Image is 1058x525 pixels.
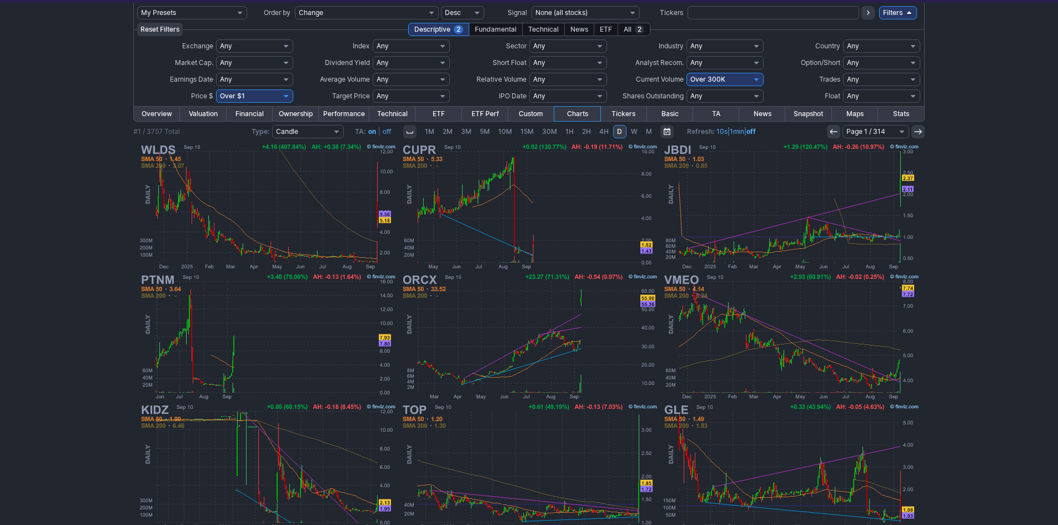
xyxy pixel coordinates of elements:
span: Earnings Date [170,75,213,83]
span: Short Float [493,58,527,67]
button: Range [660,125,674,138]
a: M [642,125,656,138]
img: VMEO - Vimeo Inc - Stock Price Chart [661,272,921,402]
span: W [631,127,638,136]
a: off [383,127,391,136]
span: 1M [425,127,434,136]
span: Float [825,92,840,100]
a: ETF [415,107,462,121]
span: 4H [599,127,609,136]
a: 3M [457,125,475,138]
span: Exchange [182,42,213,50]
span: Current Volume [636,75,684,83]
span: Order by [264,8,290,17]
button: Interval [403,125,417,138]
a: Financial [227,107,273,121]
a: Custom [508,107,554,121]
div: Technical [522,23,565,36]
span: Signal [508,8,527,17]
span: D [617,127,622,136]
span: Relative Volume [477,75,527,83]
a: Overview [134,107,180,121]
div: All [618,23,650,36]
b: Refresh: [687,127,715,136]
span: Sector [506,42,527,50]
a: Stats [878,107,924,121]
a: W [627,125,641,138]
span: 2H [582,127,591,136]
div: ETF [594,23,618,36]
span: Index [353,42,370,50]
span: Industry [659,42,684,50]
span: Dividend Yield [325,58,370,67]
div: #1 / 3757 Total [133,126,180,137]
a: 1H [561,125,578,138]
span: 5M [480,127,490,136]
span: Analyst Recom. [635,58,684,67]
a: off [746,127,756,136]
a: 1M [421,125,438,138]
img: PTNM - Pitanium Ltd - Stock Price Chart [138,272,398,402]
span: Country [815,42,840,50]
a: 30M [538,125,561,138]
a: Charts [554,107,600,121]
a: Maps [832,107,878,121]
a: 10M [494,125,516,138]
span: Trades [819,75,840,83]
a: on [368,127,376,136]
a: 15M [517,125,538,138]
span: IPO Date [499,92,527,100]
img: WLDS - Wearable Devices Ltd - Stock Price Chart [138,142,398,272]
button: Reset Filters [137,23,183,36]
a: 2H [578,125,595,138]
a: 2M [439,125,457,138]
div: Fundamental [469,23,523,36]
span: 2 [454,25,463,34]
a: 1min [730,127,744,136]
span: Option/Short [801,58,840,67]
span: 3M [461,127,472,136]
a: Filters [879,6,917,19]
span: 1H [565,127,574,136]
span: Target Price [332,92,370,100]
a: TA [693,107,739,121]
span: Average Volume [320,75,370,83]
a: Valuation [180,107,226,121]
img: JBDI - JBDI Holdings Ltd - Stock Price Chart [661,142,921,272]
b: Type: [252,127,270,136]
a: Tickers [600,107,646,121]
a: 5M [476,125,494,138]
a: Ownership [273,107,319,121]
span: M [646,127,652,136]
img: ORCX - Defiance Daily Target 2X Long ORCL ETF - Stock Price Chart [399,272,659,402]
div: News [564,23,594,36]
a: 10s [716,127,728,136]
a: D [613,125,626,138]
a: 4H [595,125,613,138]
span: 15M [520,127,534,136]
span: | | [687,126,756,137]
span: Price $ [191,92,213,100]
span: | [378,127,380,136]
span: 10M [498,127,512,136]
div: Descriptive [408,23,469,36]
a: Technical [369,107,415,121]
a: Performance [319,107,369,121]
span: Tickers [660,8,683,17]
b: TA: [355,127,366,136]
span: Market Cap. [175,58,213,67]
a: ETF Perf [462,107,508,121]
span: 2M [443,127,453,136]
a: News [739,107,785,121]
span: 30M [542,127,557,136]
a: Snapshot [785,107,831,121]
span: 2 [635,25,644,34]
span: Shares Outstanding [623,92,684,100]
a: Basic [647,107,693,121]
img: CUPR - Cuprina Holdings (Cayman) Ltd - Stock Price Chart [399,142,659,272]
